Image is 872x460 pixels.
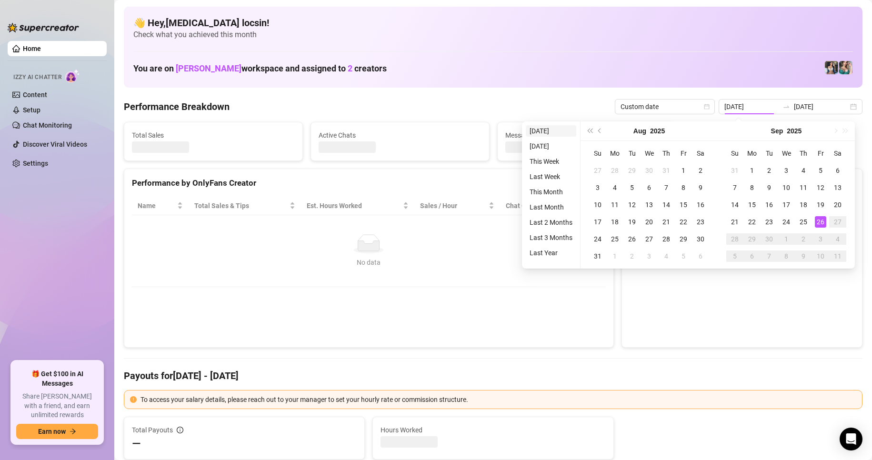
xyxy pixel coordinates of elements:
[194,200,288,211] span: Total Sales & Tips
[348,63,352,73] span: 2
[130,396,137,403] span: exclamation-circle
[133,63,387,74] h1: You are on workspace and assigned to creators
[141,257,596,268] div: No data
[621,100,709,114] span: Custom date
[23,45,41,52] a: Home
[65,69,80,83] img: AI Chatter
[794,101,848,112] input: End date
[839,61,852,74] img: Zaddy
[825,61,838,74] img: Katy
[23,121,72,129] a: Chat Monitoring
[13,73,61,82] span: Izzy AI Chatter
[132,197,189,215] th: Name
[140,394,856,405] div: To access your salary details, please reach out to your manager to set your hourly rate or commis...
[506,200,592,211] span: Chat Conversion
[23,140,87,148] a: Discover Viral Videos
[782,103,790,110] span: to
[23,106,40,114] a: Setup
[414,197,500,215] th: Sales / Hour
[132,177,606,190] div: Performance by OnlyFans Creator
[16,424,98,439] button: Earn nowarrow-right
[132,436,141,451] span: —
[23,91,47,99] a: Content
[132,425,173,435] span: Total Payouts
[132,130,295,140] span: Total Sales
[16,370,98,388] span: 🎁 Get $100 in AI Messages
[505,130,668,140] span: Messages Sent
[189,197,301,215] th: Total Sales & Tips
[307,200,401,211] div: Est. Hours Worked
[176,63,241,73] span: [PERSON_NAME]
[704,104,710,110] span: calendar
[630,177,854,190] div: Sales by OnlyFans Creator
[782,103,790,110] span: swap-right
[38,428,66,435] span: Earn now
[133,16,853,30] h4: 👋 Hey, [MEDICAL_DATA] locsin !
[381,425,605,435] span: Hours Worked
[23,160,48,167] a: Settings
[177,427,183,433] span: info-circle
[16,392,98,420] span: Share [PERSON_NAME] with a friend, and earn unlimited rewards
[133,30,853,40] span: Check what you achieved this month
[840,428,862,450] div: Open Intercom Messenger
[8,23,79,32] img: logo-BBDzfeDw.svg
[724,101,779,112] input: Start date
[70,428,76,435] span: arrow-right
[319,130,481,140] span: Active Chats
[124,369,862,382] h4: Payouts for [DATE] - [DATE]
[138,200,175,211] span: Name
[500,197,605,215] th: Chat Conversion
[124,100,230,113] h4: Performance Breakdown
[420,200,487,211] span: Sales / Hour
